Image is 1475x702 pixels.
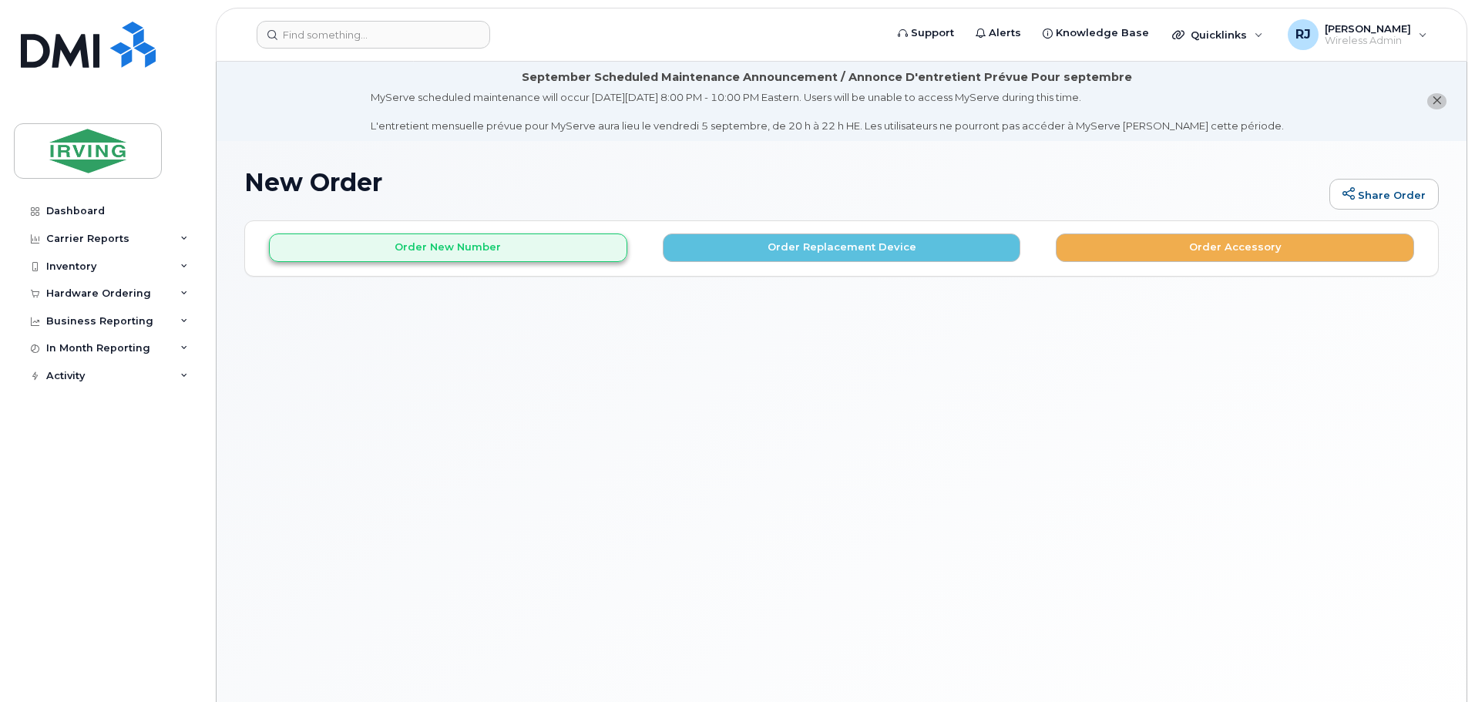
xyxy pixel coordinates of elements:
[244,169,1322,196] h1: New Order
[663,233,1021,262] button: Order Replacement Device
[371,90,1284,133] div: MyServe scheduled maintenance will occur [DATE][DATE] 8:00 PM - 10:00 PM Eastern. Users will be u...
[1427,93,1446,109] button: close notification
[269,233,627,262] button: Order New Number
[1329,179,1439,210] a: Share Order
[522,69,1132,86] div: September Scheduled Maintenance Announcement / Annonce D'entretient Prévue Pour septembre
[1056,233,1414,262] button: Order Accessory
